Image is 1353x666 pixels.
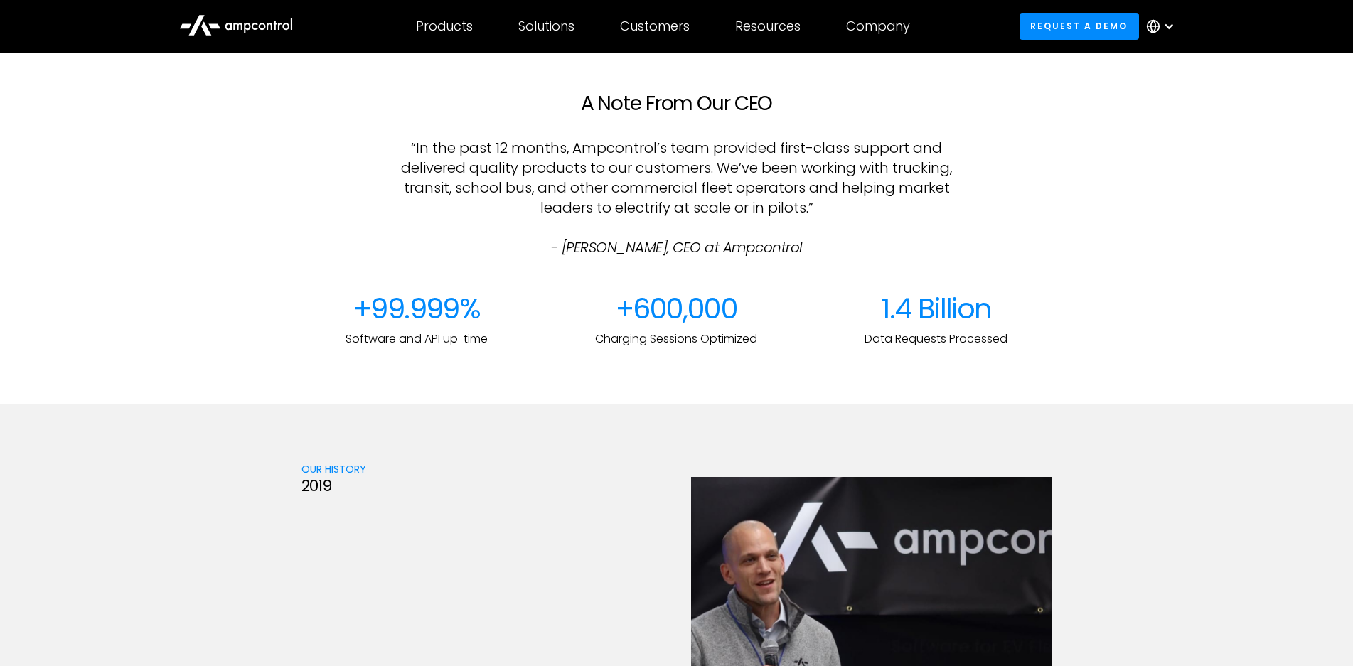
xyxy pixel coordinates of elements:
p: Software and API up-time [301,331,533,347]
div: 2019 [301,477,331,495]
div: Resources [735,18,801,34]
h2: A Note From Our CEO [399,92,955,116]
a: Request a demo [1020,13,1139,39]
div: OUR History [301,461,1052,477]
div: Customers [620,18,690,34]
div: Solutions [518,18,574,34]
div: Company [846,18,910,34]
p: “In the past 12 months, Ampcontrol’s team provided first-class support and delivered quality prod... [399,138,955,257]
p: Data Requests Processed [820,331,1052,347]
div: +99.999% [301,291,533,326]
div: +600,000 [561,291,792,326]
div: 1.4 Billion [820,291,1052,326]
em: - [PERSON_NAME], CEO at Ampcontrol [551,237,803,257]
p: Charging Sessions Optimized [561,331,792,347]
div: Products [416,18,473,34]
